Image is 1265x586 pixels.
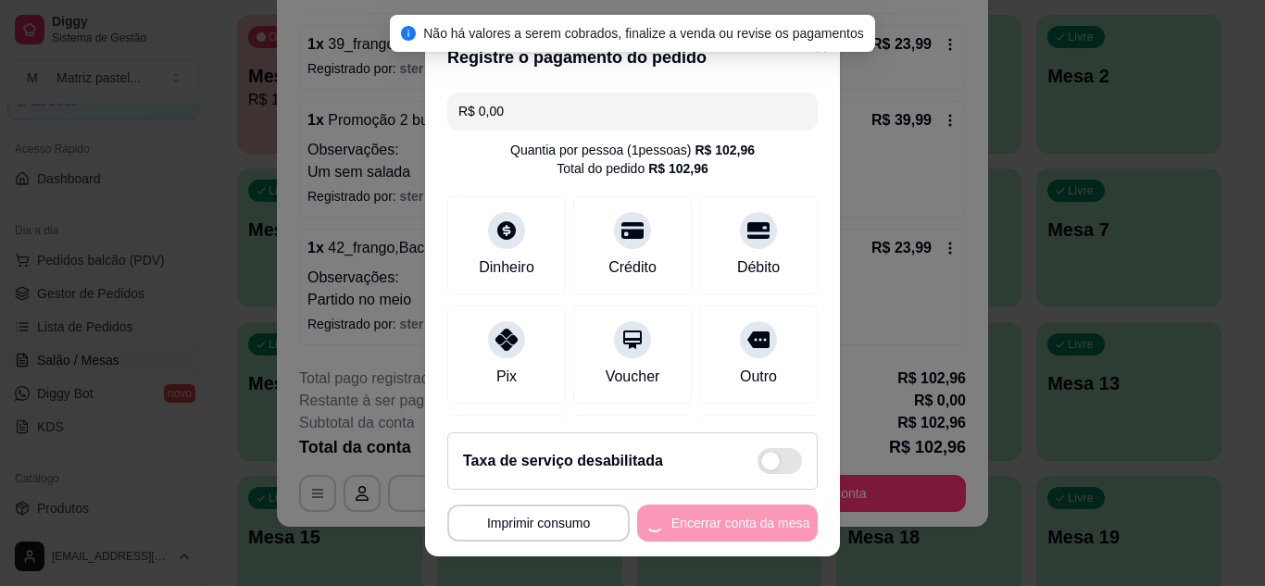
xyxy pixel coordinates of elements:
div: R$ 102,96 [648,159,708,178]
div: Voucher [606,366,660,388]
div: Dinheiro [479,256,534,279]
div: Pix [496,366,517,388]
div: Quantia por pessoa ( 1 pessoas) [510,141,755,159]
header: Registre o pagamento do pedido [425,30,840,85]
h2: Taxa de serviço desabilitada [463,450,663,472]
div: Outro [740,366,777,388]
span: Não há valores a serem cobrados, finalize a venda ou revise os pagamentos [423,26,864,41]
input: Ex.: hambúrguer de cordeiro [458,93,807,130]
button: Imprimir consumo [447,505,630,542]
div: Crédito [608,256,657,279]
div: Total do pedido [557,159,708,178]
span: info-circle [401,26,416,41]
div: Débito [737,256,780,279]
div: R$ 102,96 [695,141,755,159]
